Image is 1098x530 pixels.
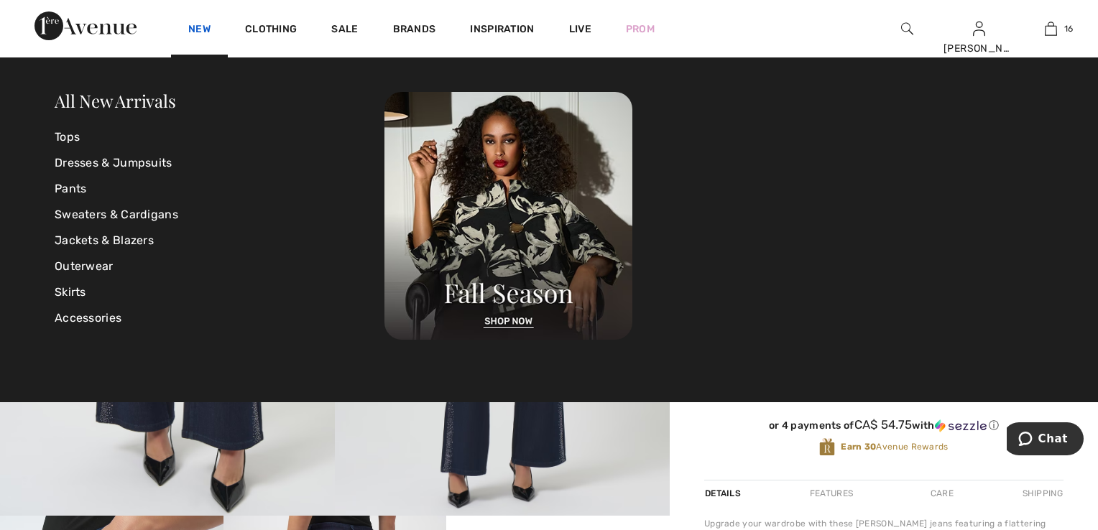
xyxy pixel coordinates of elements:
a: Outerwear [55,254,384,279]
span: Avenue Rewards [841,440,948,453]
img: 1ère Avenue [34,11,137,40]
a: Skirts [55,279,384,305]
img: My Bag [1045,20,1057,37]
a: New [188,23,211,38]
img: 250825120107_a8d8ca038cac6.jpg [384,92,632,340]
img: search the website [901,20,913,37]
a: Prom [626,22,655,37]
a: Dresses & Jumpsuits [55,150,384,176]
div: or 4 payments ofCA$ 54.75withSezzle Click to learn more about Sezzle [704,418,1064,437]
div: or 4 payments of with [704,418,1064,432]
div: Shipping [1019,480,1064,506]
img: My Info [973,20,985,37]
a: All New Arrivals [55,89,175,112]
iframe: Opens a widget where you can chat to one of our agents [1007,422,1084,458]
a: Sign In [973,22,985,35]
img: Avenue Rewards [819,437,835,457]
a: Tops [55,124,384,150]
div: [PERSON_NAME] [944,41,1014,56]
strong: Earn 30 [841,442,876,452]
span: 16 [1064,22,1074,35]
a: Sale [331,23,358,38]
div: Care [918,480,966,506]
a: Jackets & Blazers [55,228,384,254]
a: 16 [1015,20,1086,37]
span: Inspiration [470,23,534,38]
a: Clothing [245,23,297,38]
span: CA$ 54.75 [854,417,913,432]
a: Brands [393,23,436,38]
a: Sweaters & Cardigans [55,202,384,228]
div: Features [798,480,865,506]
a: Live [569,22,591,37]
a: Accessories [55,305,384,331]
img: Sezzle [935,419,987,432]
div: Details [704,480,744,506]
a: Pants [55,176,384,202]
